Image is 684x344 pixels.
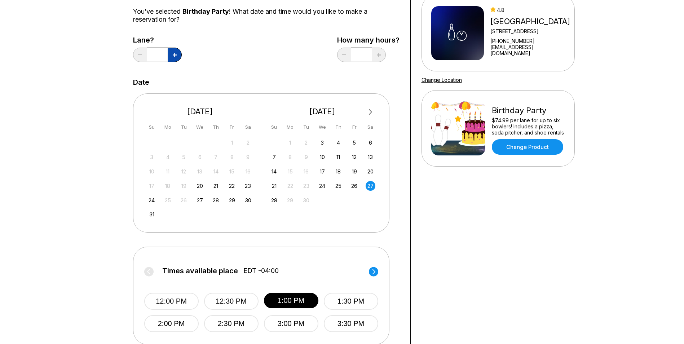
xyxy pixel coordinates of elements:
[144,293,199,310] button: 12:00 PM
[227,181,237,191] div: Choose Friday, August 22nd, 2025
[317,122,327,132] div: We
[179,152,189,162] div: Not available Tuesday, August 5th, 2025
[301,122,311,132] div: Tu
[163,181,173,191] div: Not available Monday, August 18th, 2025
[195,181,205,191] div: Choose Wednesday, August 20th, 2025
[182,8,229,15] span: Birthday Party
[227,122,237,132] div: Fr
[243,138,253,147] div: Not available Saturday, August 2nd, 2025
[431,6,484,60] img: Midway Berkeley Springs
[337,36,400,44] label: How many hours?
[269,195,279,205] div: Choose Sunday, September 28th, 2025
[285,167,295,176] div: Not available Monday, September 15th, 2025
[227,195,237,205] div: Choose Friday, August 29th, 2025
[490,38,572,44] div: [PHONE_NUMBER]
[144,315,199,332] button: 2:00 PM
[431,101,485,155] img: Birthday Party
[349,167,359,176] div: Choose Friday, September 19th, 2025
[146,137,254,220] div: month 2025-08
[324,293,378,310] button: 1:30 PM
[204,315,259,332] button: 2:30 PM
[324,315,378,332] button: 3:30 PM
[264,315,318,332] button: 3:00 PM
[349,138,359,147] div: Choose Friday, September 5th, 2025
[285,138,295,147] div: Not available Monday, September 1st, 2025
[366,167,375,176] div: Choose Saturday, September 20th, 2025
[227,152,237,162] div: Not available Friday, August 8th, 2025
[301,138,311,147] div: Not available Tuesday, September 2nd, 2025
[211,167,221,176] div: Not available Thursday, August 14th, 2025
[204,293,259,310] button: 12:30 PM
[301,152,311,162] div: Not available Tuesday, September 9th, 2025
[211,195,221,205] div: Choose Thursday, August 28th, 2025
[227,167,237,176] div: Not available Friday, August 15th, 2025
[133,8,400,23] div: You’ve selected ! What date and time would you like to make a reservation for?
[366,122,375,132] div: Sa
[195,167,205,176] div: Not available Wednesday, August 13th, 2025
[269,181,279,191] div: Choose Sunday, September 21st, 2025
[285,122,295,132] div: Mo
[422,77,462,83] a: Change Location
[147,195,156,205] div: Choose Sunday, August 24th, 2025
[227,138,237,147] div: Not available Friday, August 1st, 2025
[147,181,156,191] div: Not available Sunday, August 17th, 2025
[285,181,295,191] div: Not available Monday, September 22nd, 2025
[269,152,279,162] div: Choose Sunday, September 7th, 2025
[147,167,156,176] div: Not available Sunday, August 10th, 2025
[317,138,327,147] div: Choose Wednesday, September 3rd, 2025
[334,122,343,132] div: Th
[147,210,156,219] div: Choose Sunday, August 31st, 2025
[195,195,205,205] div: Choose Wednesday, August 27th, 2025
[366,152,375,162] div: Choose Saturday, September 13th, 2025
[243,181,253,191] div: Choose Saturday, August 23rd, 2025
[133,78,149,86] label: Date
[243,167,253,176] div: Not available Saturday, August 16th, 2025
[179,122,189,132] div: Tu
[490,7,572,13] div: 4.8
[268,137,376,205] div: month 2025-09
[264,293,318,308] button: 1:00 PM
[163,195,173,205] div: Not available Monday, August 25th, 2025
[243,267,279,275] span: EDT -04:00
[179,195,189,205] div: Not available Tuesday, August 26th, 2025
[195,152,205,162] div: Not available Wednesday, August 6th, 2025
[490,44,572,56] a: [EMAIL_ADDRESS][DOMAIN_NAME]
[195,122,205,132] div: We
[285,152,295,162] div: Not available Monday, September 8th, 2025
[211,122,221,132] div: Th
[147,122,156,132] div: Su
[285,195,295,205] div: Not available Monday, September 29th, 2025
[179,181,189,191] div: Not available Tuesday, August 19th, 2025
[269,122,279,132] div: Su
[301,195,311,205] div: Not available Tuesday, September 30th, 2025
[179,167,189,176] div: Not available Tuesday, August 12th, 2025
[334,181,343,191] div: Choose Thursday, September 25th, 2025
[266,107,378,116] div: [DATE]
[243,195,253,205] div: Choose Saturday, August 30th, 2025
[317,152,327,162] div: Choose Wednesday, September 10th, 2025
[147,152,156,162] div: Not available Sunday, August 3rd, 2025
[334,167,343,176] div: Choose Thursday, September 18th, 2025
[365,106,376,118] button: Next Month
[243,122,253,132] div: Sa
[366,181,375,191] div: Choose Saturday, September 27th, 2025
[349,181,359,191] div: Choose Friday, September 26th, 2025
[144,107,256,116] div: [DATE]
[366,138,375,147] div: Choose Saturday, September 6th, 2025
[492,139,563,155] a: Change Product
[334,152,343,162] div: Choose Thursday, September 11th, 2025
[163,122,173,132] div: Mo
[349,152,359,162] div: Choose Friday, September 12th, 2025
[490,17,572,26] div: [GEOGRAPHIC_DATA]
[492,106,565,115] div: Birthday Party
[349,122,359,132] div: Fr
[211,152,221,162] div: Not available Thursday, August 7th, 2025
[490,28,572,34] div: [STREET_ADDRESS]
[163,152,173,162] div: Not available Monday, August 4th, 2025
[301,167,311,176] div: Not available Tuesday, September 16th, 2025
[269,167,279,176] div: Choose Sunday, September 14th, 2025
[334,138,343,147] div: Choose Thursday, September 4th, 2025
[301,181,311,191] div: Not available Tuesday, September 23rd, 2025
[492,117,565,136] div: $74.99 per lane for up to six bowlers! Includes a pizza, soda pitcher, and shoe rentals
[163,167,173,176] div: Not available Monday, August 11th, 2025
